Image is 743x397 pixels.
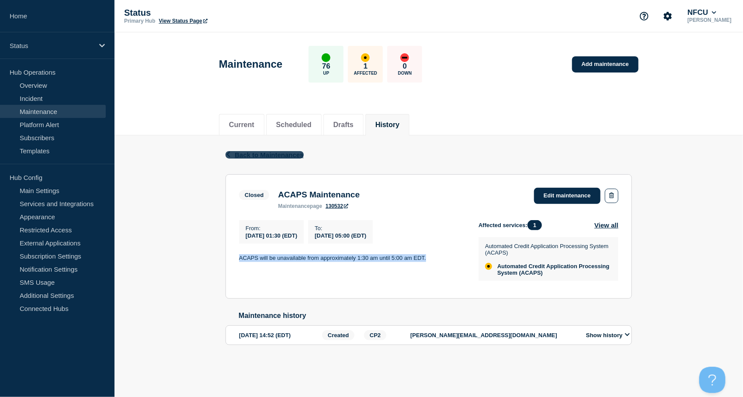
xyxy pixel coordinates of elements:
[528,220,542,230] span: 1
[364,62,368,71] p: 1
[246,225,297,231] p: From :
[239,190,269,200] span: Closed
[124,18,155,24] p: Primary Hub
[354,71,377,76] p: Affected
[364,330,386,340] span: CP2
[398,71,412,76] p: Down
[278,190,360,200] h3: ACAPS Maintenance
[124,8,299,18] p: Status
[326,203,348,209] a: 130532
[403,62,407,71] p: 0
[699,367,726,393] iframe: Help Scout Beacon - Open
[659,7,677,25] button: Account settings
[686,17,733,23] p: [PERSON_NAME]
[239,254,465,262] p: ACAPS will be unavailable from approximately 1:30 am until 5:00 am EDT.
[229,121,254,129] button: Current
[583,331,632,339] button: Show history
[485,263,492,270] div: affected
[410,332,576,338] p: [PERSON_NAME][EMAIL_ADDRESS][DOMAIN_NAME]
[635,7,653,25] button: Support
[239,330,319,340] div: [DATE] 14:52 (EDT)
[239,312,632,320] h2: Maintenance history
[361,53,370,62] div: affected
[333,121,354,129] button: Drafts
[278,203,322,209] p: page
[322,53,330,62] div: up
[375,121,399,129] button: History
[485,243,610,256] p: Automated Credit Application Processing System (ACAPS)
[219,58,282,70] h1: Maintenance
[400,53,409,62] div: down
[10,42,94,49] p: Status
[159,18,207,24] a: View Status Page
[572,56,639,72] a: Add maintenance
[322,330,354,340] span: Created
[315,232,366,239] span: [DATE] 05:00 (EDT)
[276,121,312,129] button: Scheduled
[315,225,366,231] p: To :
[323,71,329,76] p: Up
[594,220,618,230] button: View all
[226,151,304,159] button: Back to Maintenances
[479,220,546,230] span: Affected services:
[534,188,601,204] a: Edit maintenance
[497,263,610,276] span: Automated Credit Application Processing System (ACAPS)
[322,62,330,71] p: 76
[246,232,297,239] span: [DATE] 01:30 (EDT)
[278,203,310,209] span: maintenance
[235,151,304,159] span: Back to Maintenances
[686,8,718,17] button: NFCU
